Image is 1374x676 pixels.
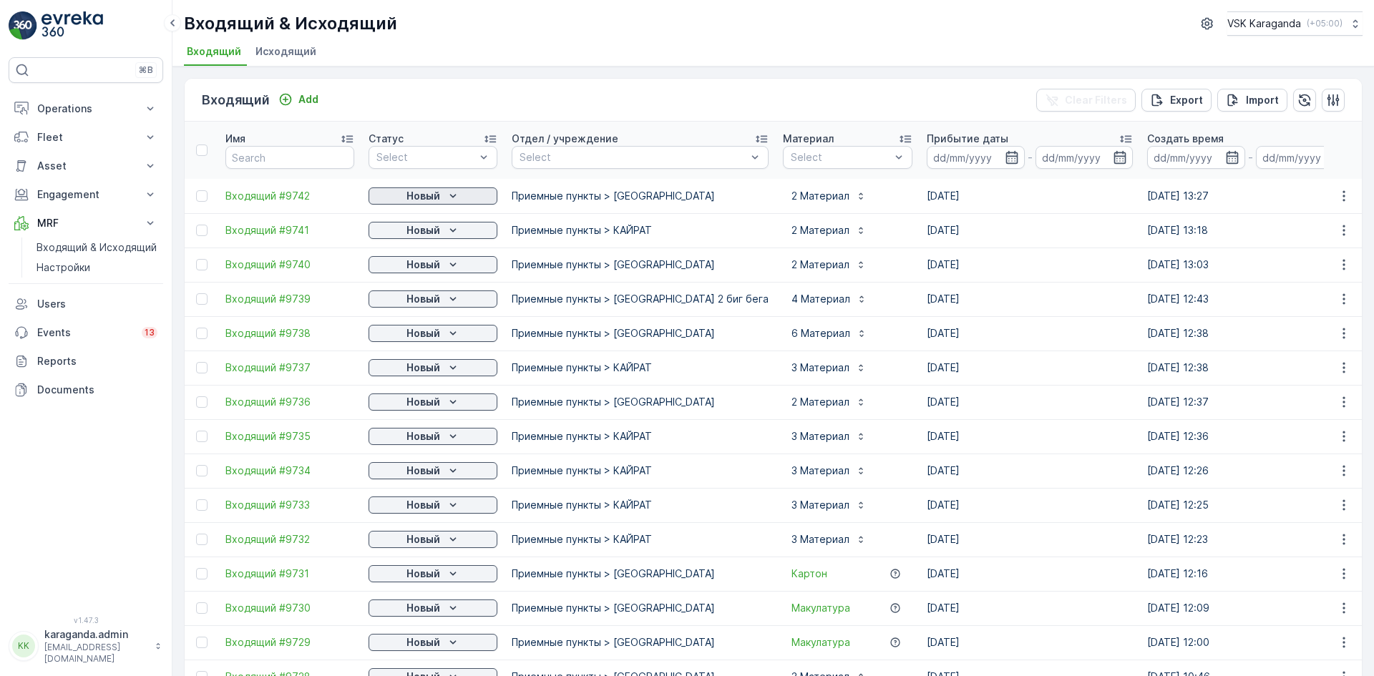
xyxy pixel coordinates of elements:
p: Select [520,150,746,165]
p: Входящий & Исходящий [184,12,397,35]
div: Toggle Row Selected [196,396,208,408]
p: Clear Filters [1065,93,1127,107]
p: 3 Материал [791,532,849,547]
p: VSK Karaganda [1227,16,1301,31]
td: [DATE] 12:43 [1140,282,1360,316]
p: - [1248,149,1253,166]
div: Toggle Row Selected [196,499,208,511]
span: Исходящий [255,44,316,59]
button: 6 Материал [783,322,876,345]
td: [DATE] [920,316,1140,351]
a: Reports [9,347,163,376]
a: Настройки [31,258,163,278]
p: Users [37,297,157,311]
p: 6 Материал [791,326,850,341]
td: Приемные пункты > [GEOGRAPHIC_DATA] [505,179,776,213]
button: 2 Материал [783,391,875,413]
td: [DATE] [920,454,1140,488]
p: Export [1170,93,1203,107]
td: Приемные пункты > [GEOGRAPHIC_DATA] [505,591,776,625]
a: Users [9,290,163,318]
td: [DATE] [920,625,1140,660]
td: [DATE] [920,488,1140,522]
td: [DATE] [920,557,1140,591]
p: Новый [406,567,440,581]
p: Входящий [202,90,270,110]
button: Engagement [9,180,163,209]
p: Новый [406,189,440,203]
p: Прибытие даты [927,132,1008,146]
button: Operations [9,94,163,123]
td: [DATE] [920,351,1140,385]
a: Входящий #9742 [225,189,354,203]
a: Входящий #9734 [225,464,354,478]
td: [DATE] [920,591,1140,625]
div: Toggle Row Selected [196,293,208,305]
p: karaganda.admin [44,627,147,642]
button: Новый [369,290,497,308]
td: [DATE] 12:26 [1140,454,1360,488]
p: 2 Материал [791,223,849,237]
td: [DATE] [920,213,1140,248]
p: Входящий & Исходящий [36,240,157,255]
input: dd/mm/yyyy [927,146,1025,169]
p: Asset [37,159,135,173]
td: Приемные пункты > КАЙРАТ [505,454,776,488]
button: Новый [369,531,497,548]
td: [DATE] [920,282,1140,316]
p: Новый [406,601,440,615]
div: Toggle Row Selected [196,190,208,202]
div: Toggle Row Selected [196,568,208,579]
a: Входящий #9736 [225,395,354,409]
span: Входящий #9735 [225,429,354,444]
span: Входящий [187,44,241,59]
span: Макулатура [791,635,850,650]
button: MRF [9,209,163,237]
p: Select [376,150,475,165]
button: Fleet [9,123,163,152]
td: Приемные пункты > КАЙРАТ [505,213,776,248]
td: Приемные пункты > КАЙРАТ [505,522,776,557]
button: 3 Материал [783,494,875,516]
p: [EMAIL_ADDRESS][DOMAIN_NAME] [44,642,147,665]
button: 3 Материал [783,459,875,482]
a: Входящий #9738 [225,326,354,341]
input: dd/mm/yyyy [1147,146,1245,169]
button: Новый [369,428,497,445]
a: Картон [791,567,827,581]
button: Новый [369,359,497,376]
span: Входящий #9729 [225,635,354,650]
p: Новый [406,498,440,512]
td: [DATE] [920,419,1140,454]
button: 2 Материал [783,185,875,207]
p: ⌘B [139,64,153,76]
td: Приемные пункты > [GEOGRAPHIC_DATA] [505,625,776,660]
button: Новый [369,599,497,617]
td: [DATE] 12:36 [1140,419,1360,454]
a: Documents [9,376,163,404]
p: Select [791,150,890,165]
td: [DATE] 12:37 [1140,385,1360,419]
p: 3 Материал [791,361,849,375]
a: Входящий #9737 [225,361,354,375]
span: Входящий #9733 [225,498,354,512]
div: Toggle Row Selected [196,602,208,614]
p: Новый [406,429,440,444]
p: Engagement [37,187,135,202]
span: Входящий #9732 [225,532,354,547]
img: logo_light-DOdMpM7g.png [42,11,103,40]
td: Приемные пункты > [GEOGRAPHIC_DATA] 2 биг бега [505,282,776,316]
div: KK [12,635,35,657]
p: Новый [406,292,440,306]
button: 2 Материал [783,253,875,276]
input: dd/mm/yyyy [1256,146,1354,169]
a: Входящий #9741 [225,223,354,237]
td: Приемные пункты > [GEOGRAPHIC_DATA] [505,557,776,591]
p: Имя [225,132,245,146]
td: [DATE] 13:03 [1140,248,1360,282]
button: Новый [369,187,497,205]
